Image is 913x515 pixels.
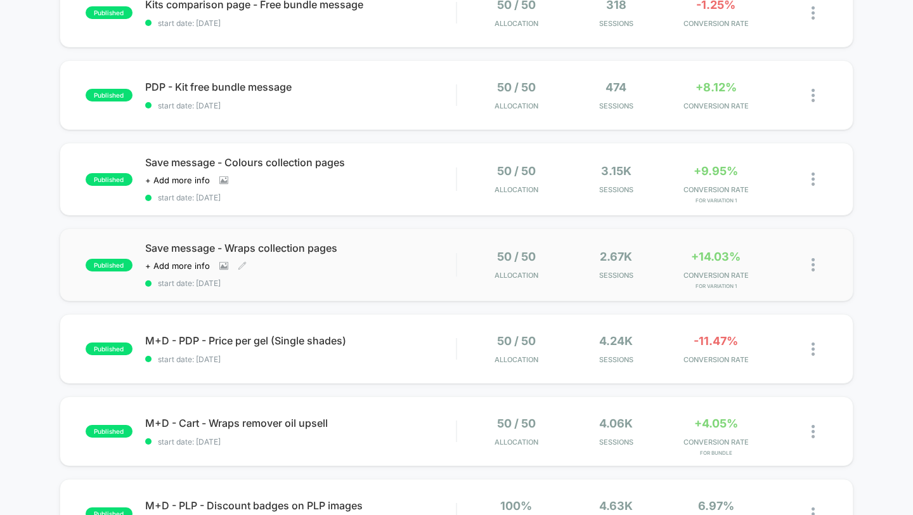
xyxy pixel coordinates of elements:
span: start date: [DATE] [145,355,456,364]
span: Sessions [569,438,663,447]
span: CONVERSION RATE [670,185,763,194]
span: for Bundle [670,450,763,456]
span: start date: [DATE] [145,193,456,202]
img: close [812,89,815,102]
span: CONVERSION RATE [670,355,763,364]
span: +4.05% [694,417,738,430]
span: 474 [605,81,626,94]
img: close [812,425,815,438]
span: PDP - Kit free bundle message [145,81,456,93]
span: M+D - PDP - Price per gel (Single shades) [145,334,456,347]
span: + Add more info [145,175,210,185]
span: CONVERSION RATE [670,271,763,280]
span: Allocation [495,185,538,194]
span: published [86,259,133,271]
span: Allocation [495,271,538,280]
span: 4.06k [599,417,633,430]
span: for Variation 1 [670,283,763,289]
span: 50 / 50 [497,164,536,178]
span: for Variation 1 [670,197,763,204]
img: close [812,6,815,20]
span: Sessions [569,185,663,194]
span: Sessions [569,19,663,28]
span: M+D - PLP - Discount badges on PLP images [145,499,456,512]
span: +9.95% [694,164,738,178]
img: close [812,173,815,186]
span: start date: [DATE] [145,437,456,447]
span: Allocation [495,19,538,28]
span: published [86,89,133,101]
span: 50 / 50 [497,250,536,263]
span: published [86,342,133,355]
span: 100% [500,499,532,512]
span: Sessions [569,101,663,110]
span: published [86,6,133,19]
span: CONVERSION RATE [670,101,763,110]
span: +8.12% [696,81,737,94]
span: Save message - Wraps collection pages [145,242,456,254]
span: 50 / 50 [497,334,536,348]
span: Sessions [569,355,663,364]
span: +14.03% [691,250,741,263]
span: 2.67k [600,250,632,263]
span: published [86,173,133,186]
span: start date: [DATE] [145,278,456,288]
span: Save message - Colours collection pages [145,156,456,169]
span: 50 / 50 [497,81,536,94]
span: start date: [DATE] [145,101,456,110]
img: close [812,342,815,356]
span: Allocation [495,355,538,364]
span: + Add more info [145,261,210,271]
span: start date: [DATE] [145,18,456,28]
span: -11.47% [694,334,738,348]
span: CONVERSION RATE [670,19,763,28]
span: 4.24k [599,334,633,348]
span: 3.15k [601,164,631,178]
span: M+D - Cart - Wraps remover oil upsell [145,417,456,429]
span: CONVERSION RATE [670,438,763,447]
span: Sessions [569,271,663,280]
span: 6.97% [698,499,734,512]
span: 50 / 50 [497,417,536,430]
img: close [812,258,815,271]
span: 4.63k [599,499,633,512]
span: Allocation [495,438,538,447]
span: Allocation [495,101,538,110]
span: published [86,425,133,438]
